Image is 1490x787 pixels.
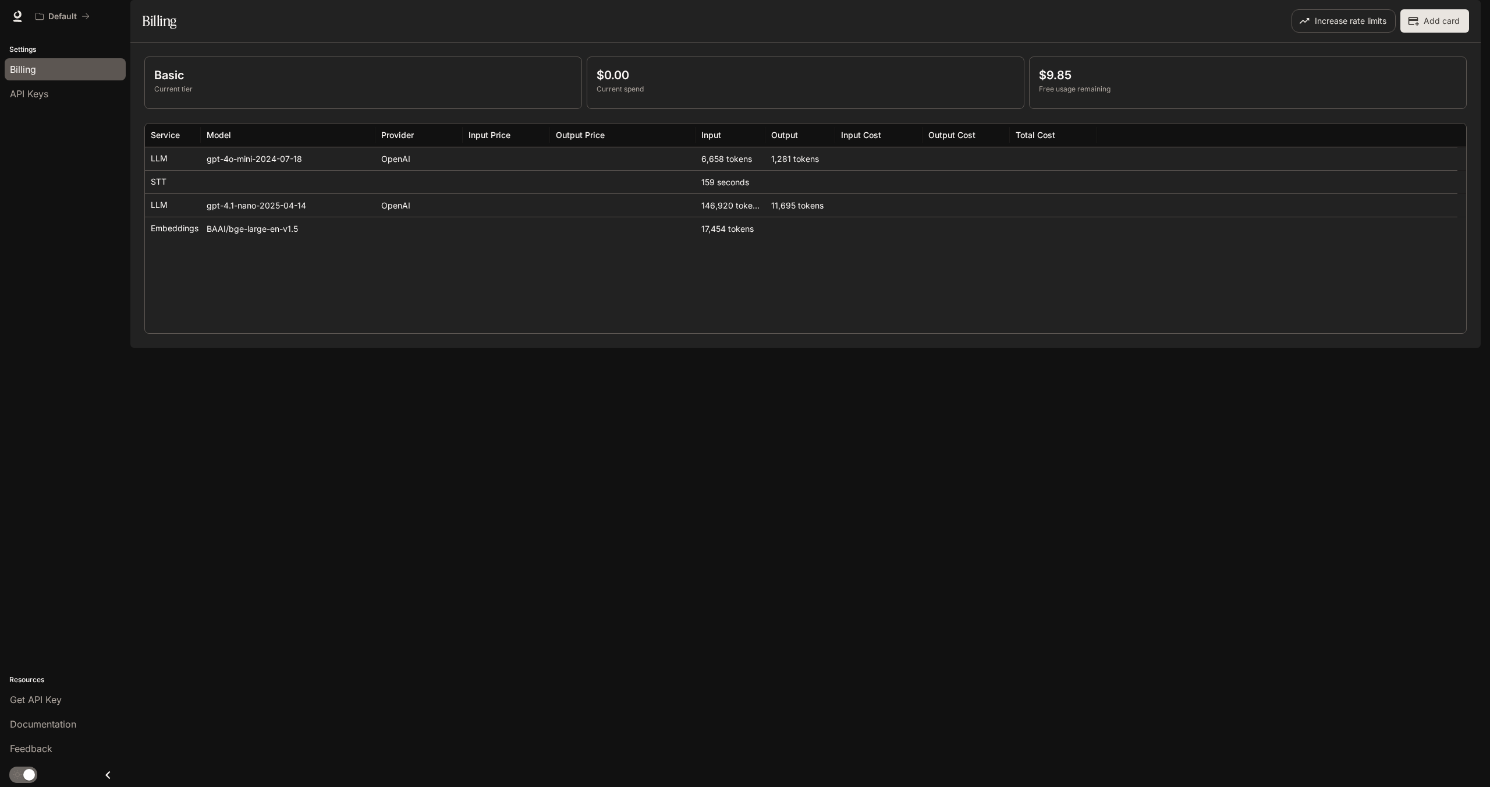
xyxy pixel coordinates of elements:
[696,217,765,240] div: 17,454 tokens
[1039,84,1457,94] p: Free usage remaining
[1292,9,1396,33] button: Increase rate limits
[696,193,765,217] div: 146,920 tokens
[151,153,168,164] p: LLM
[381,130,414,140] div: Provider
[696,170,765,193] div: 159 seconds
[841,130,881,140] div: Input Cost
[375,147,463,170] div: OpenAI
[1400,9,1469,33] button: Add card
[771,130,798,140] div: Output
[375,193,463,217] div: OpenAI
[48,12,77,22] p: Default
[1039,66,1457,84] p: $9.85
[765,193,835,217] div: 11,695 tokens
[201,147,375,170] div: gpt-4o-mini-2024-07-18
[154,66,572,84] p: Basic
[696,147,765,170] div: 6,658 tokens
[597,66,1014,84] p: $0.00
[556,130,605,140] div: Output Price
[30,5,95,28] button: All workspaces
[207,130,231,140] div: Model
[151,223,198,234] p: Embeddings
[701,130,721,140] div: Input
[151,130,180,140] div: Service
[201,193,375,217] div: gpt-4.1-nano-2025-04-14
[142,9,176,33] h1: Billing
[154,84,572,94] p: Current tier
[928,130,975,140] div: Output Cost
[1016,130,1055,140] div: Total Cost
[469,130,510,140] div: Input Price
[597,84,1014,94] p: Current spend
[765,147,835,170] div: 1,281 tokens
[151,199,168,211] p: LLM
[151,176,166,188] p: STT
[201,217,375,240] div: BAAI/bge-large-en-v1.5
